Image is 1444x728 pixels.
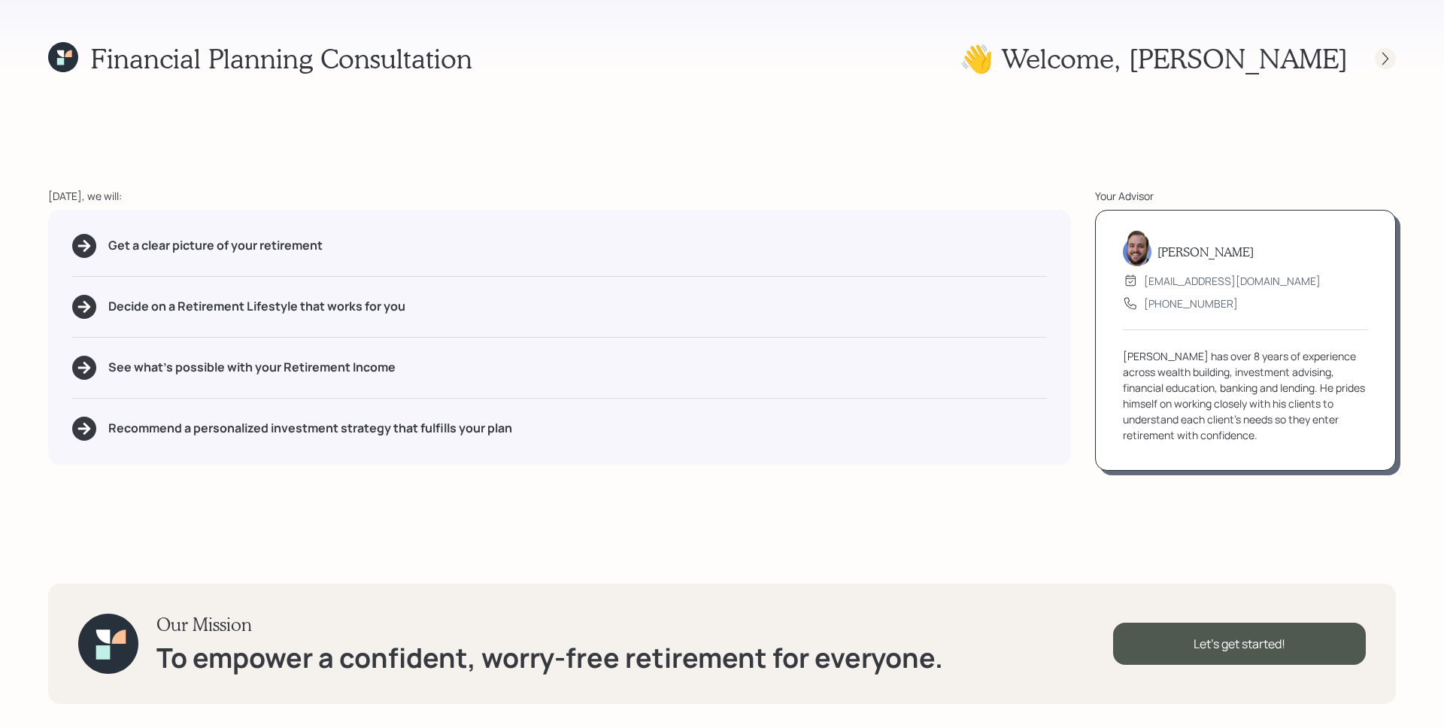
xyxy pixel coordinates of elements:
h1: To empower a confident, worry-free retirement for everyone. [156,642,943,674]
h5: See what's possible with your Retirement Income [108,360,396,375]
h3: Our Mission [156,614,943,635]
div: [EMAIL_ADDRESS][DOMAIN_NAME] [1144,273,1321,289]
div: Let's get started! [1113,623,1366,665]
h1: Financial Planning Consultation [90,42,472,74]
div: Your Advisor [1095,188,1396,204]
div: [DATE], we will: [48,188,1071,204]
h1: 👋 Welcome , [PERSON_NAME] [960,42,1348,74]
img: james-distasi-headshot.png [1123,230,1151,266]
h5: [PERSON_NAME] [1157,244,1254,259]
div: [PERSON_NAME] has over 8 years of experience across wealth building, investment advising, financi... [1123,348,1368,443]
div: [PHONE_NUMBER] [1144,296,1238,311]
h5: Recommend a personalized investment strategy that fulfills your plan [108,421,512,435]
h5: Decide on a Retirement Lifestyle that works for you [108,299,405,314]
h5: Get a clear picture of your retirement [108,238,323,253]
